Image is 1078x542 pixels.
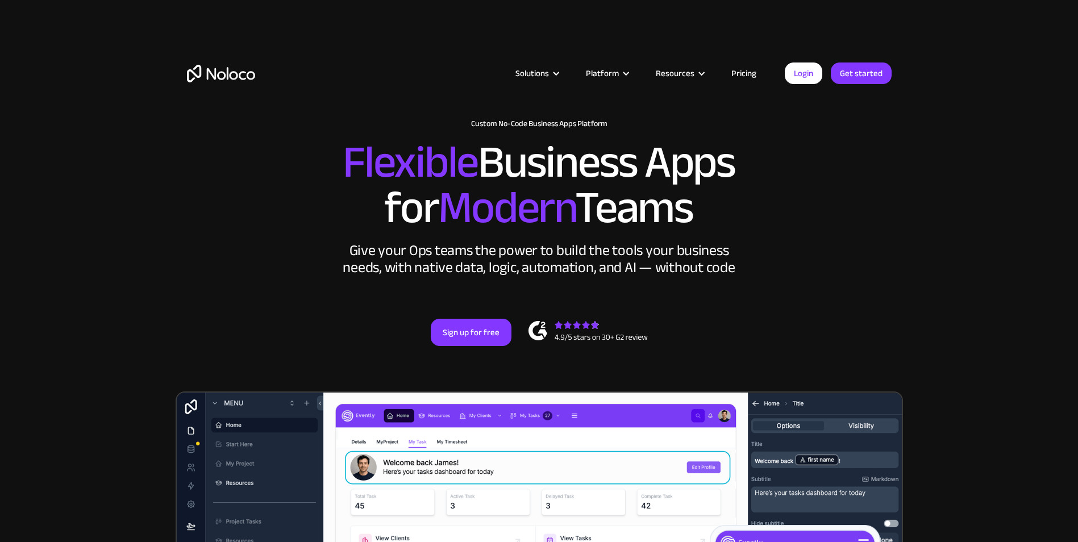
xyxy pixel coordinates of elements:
[586,66,619,81] div: Platform
[572,66,642,81] div: Platform
[656,66,694,81] div: Resources
[187,65,255,82] a: home
[438,165,575,250] span: Modern
[187,140,892,231] h2: Business Apps for Teams
[831,62,892,84] a: Get started
[431,319,511,346] a: Sign up for free
[515,66,549,81] div: Solutions
[340,242,738,276] div: Give your Ops teams the power to build the tools your business needs, with native data, logic, au...
[343,120,478,205] span: Flexible
[785,62,822,84] a: Login
[717,66,771,81] a: Pricing
[642,66,717,81] div: Resources
[501,66,572,81] div: Solutions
